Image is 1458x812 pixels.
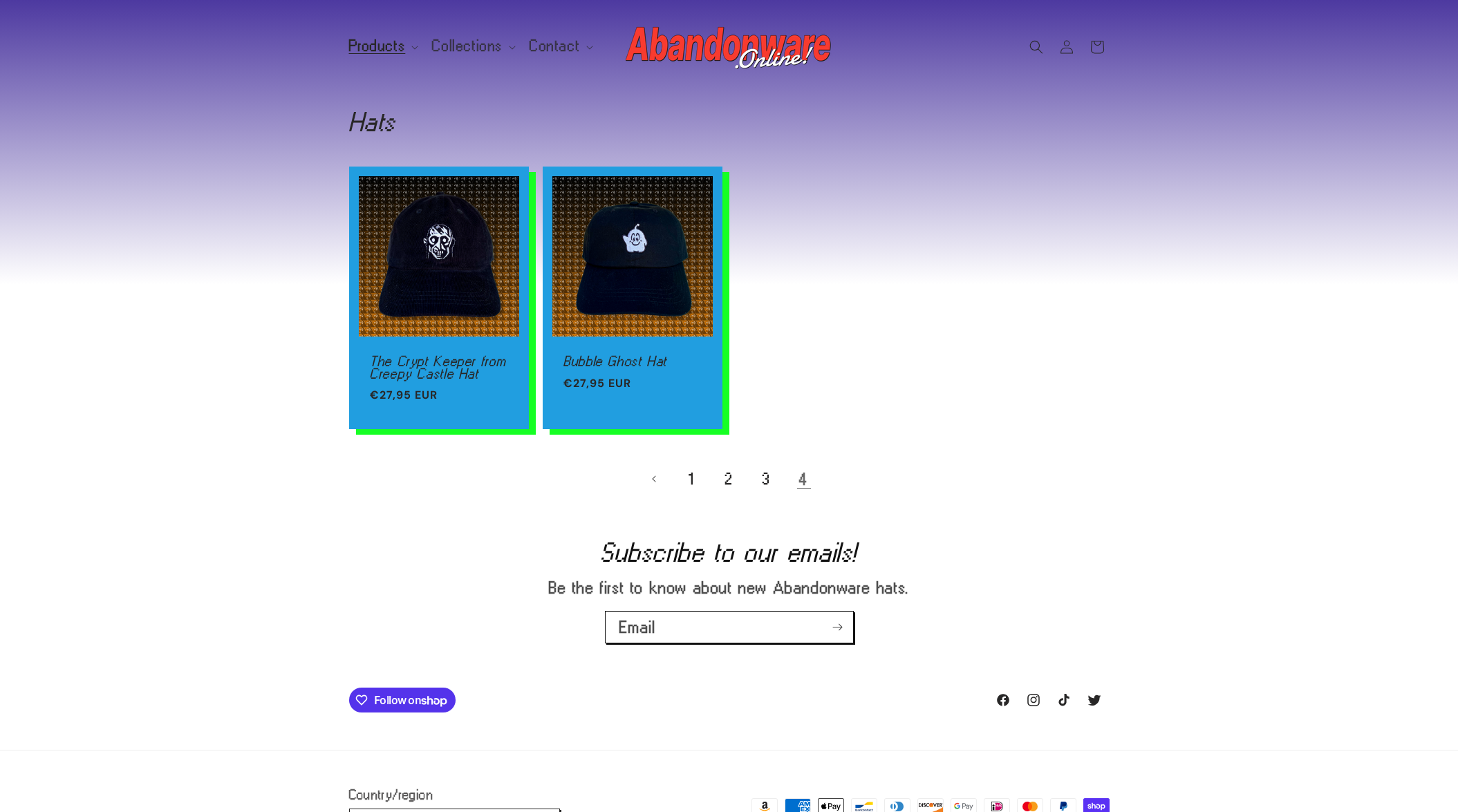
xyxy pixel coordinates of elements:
button: Subscribe [823,611,853,643]
h2: Subscribe to our emails! [62,541,1396,563]
a: Previous page [639,464,670,494]
a: Abandonware [620,14,838,79]
a: Bubble Ghost Hat [563,355,702,368]
h1: Hats [349,111,1110,133]
input: Email [606,612,853,643]
span: Contact [530,40,580,53]
a: The Crypt Keeper from Creepy Castle Hat [370,355,508,379]
a: Page 4 [789,464,819,494]
span: Products [349,40,406,53]
summary: Collections [424,32,521,61]
img: Abandonware [626,19,833,75]
a: Page 2 [714,464,745,494]
h2: Country/region [349,788,561,802]
summary: Contact [521,32,599,61]
a: Page 1 [677,464,707,494]
p: Be the first to know about new Abandonware hats. [487,578,971,598]
span: Collections [432,40,503,53]
summary: Products [341,32,424,61]
summary: Search [1021,32,1052,62]
a: Page 3 [751,464,782,494]
nav: Pagination [349,464,1110,494]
